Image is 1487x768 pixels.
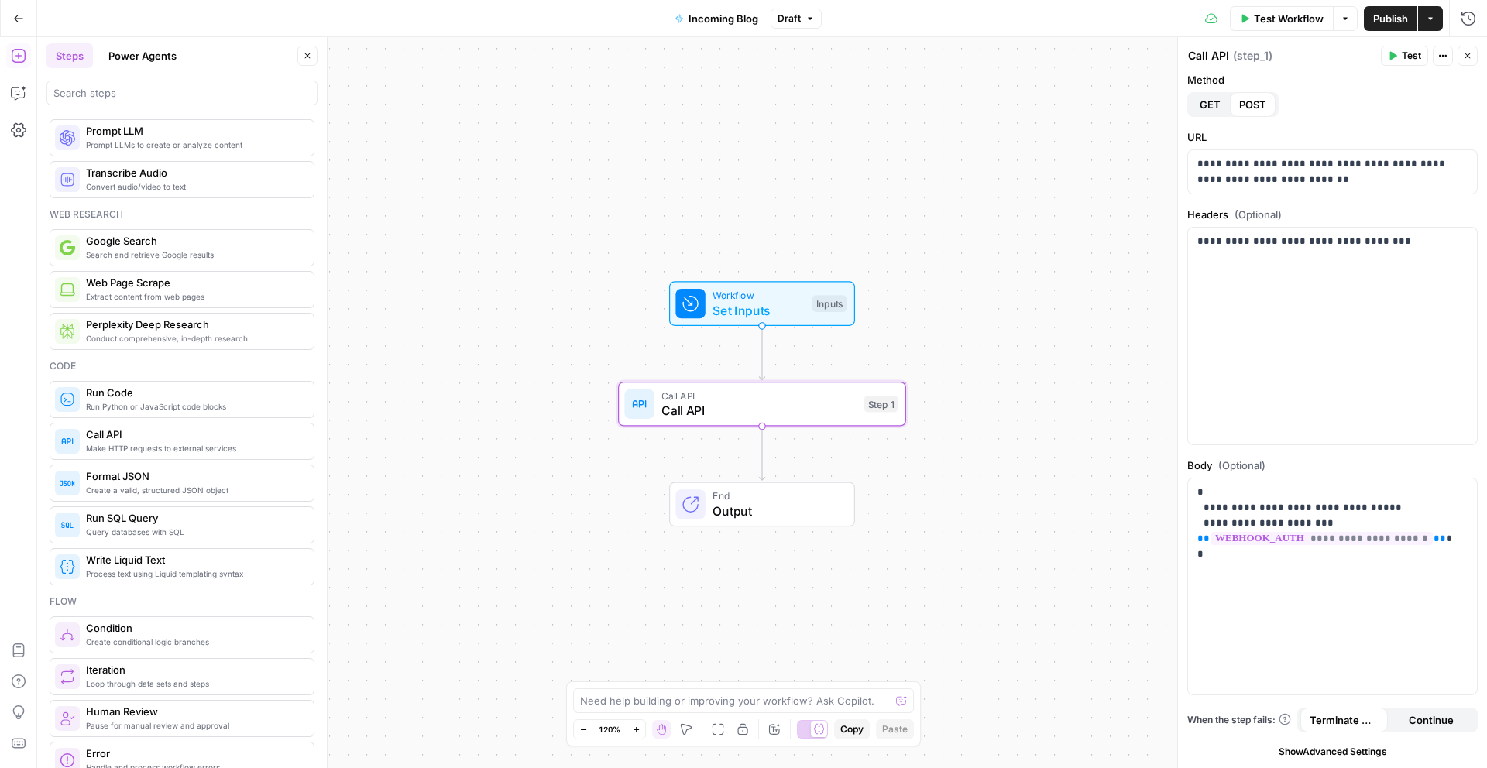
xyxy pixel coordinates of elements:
div: Flow [50,595,314,609]
button: Copy [834,719,870,739]
div: Step 1 [864,396,898,413]
span: Call API [661,401,857,420]
span: Loop through data sets and steps [86,677,301,690]
span: Iteration [86,662,301,677]
a: When the step fails: [1187,713,1291,727]
span: Show Advanced Settings [1279,745,1387,759]
button: GET [1190,92,1230,117]
label: Method [1187,72,1478,87]
div: Call APICall APIStep 1 [618,382,906,427]
button: Steps [46,43,93,68]
span: Create conditional logic branches [86,636,301,648]
span: Call API [86,427,301,442]
span: Output [713,502,839,520]
div: Code [50,359,314,373]
span: Run Code [86,385,301,400]
button: Incoming Blog [665,6,768,31]
span: Conduct comprehensive, in-depth research [86,332,301,345]
span: Publish [1373,11,1408,26]
span: Query databases with SQL [86,526,301,538]
span: Extract content from web pages [86,290,301,303]
span: 120% [599,723,620,735]
span: (Optional) [1235,207,1282,222]
input: Search steps [53,85,311,101]
span: POST [1239,97,1266,112]
button: Power Agents [99,43,186,68]
span: Paste [882,722,908,736]
button: Test [1381,46,1428,66]
label: Headers [1187,207,1478,222]
span: Perplexity Deep Research [86,317,301,332]
button: Paste [876,719,914,739]
span: Pause for manual review and approval [86,719,301,732]
label: URL [1187,129,1478,145]
span: Error [86,746,301,761]
span: Test Workflow [1254,11,1324,26]
div: Web research [50,207,314,221]
span: (Optional) [1218,458,1265,473]
span: Test [1402,49,1421,63]
span: Run Python or JavaScript code blocks [86,400,301,413]
span: Workflow [713,288,805,303]
button: Test Workflow [1230,6,1333,31]
div: EndOutput [618,482,906,527]
span: Search and retrieve Google results [86,249,301,261]
div: WorkflowSet InputsInputs [618,281,906,326]
div: Inputs [812,295,847,312]
span: ( step_1 ) [1233,48,1272,63]
g: Edge from start to step_1 [759,326,764,380]
span: Set Inputs [713,301,805,320]
span: Condition [86,620,301,636]
span: Incoming Blog [689,11,758,26]
g: Edge from step_1 to end [759,427,764,481]
span: Draft [778,12,801,26]
span: Copy [840,722,864,736]
span: Prompt LLM [86,123,301,139]
span: Prompt LLMs to create or analyze content [86,139,301,151]
button: Publish [1364,6,1417,31]
span: Continue [1409,712,1454,728]
button: Draft [771,9,822,29]
span: Run SQL Query [86,510,301,526]
span: Format JSON [86,468,301,484]
span: Transcribe Audio [86,165,301,180]
button: Continue [1388,708,1475,732]
span: GET [1200,97,1221,112]
span: Convert audio/video to text [86,180,301,193]
span: Process text using Liquid templating syntax [86,567,301,580]
textarea: Call API [1188,48,1229,63]
span: Create a valid, structured JSON object [86,484,301,496]
span: Terminate Workflow [1310,712,1379,728]
span: Call API [661,388,857,403]
span: Web Page Scrape [86,275,301,290]
span: Make HTTP requests to external services [86,442,301,454]
label: Body [1187,458,1478,473]
span: Write Liquid Text [86,552,301,567]
span: Google Search [86,233,301,249]
span: End [713,489,839,503]
span: Human Review [86,704,301,719]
